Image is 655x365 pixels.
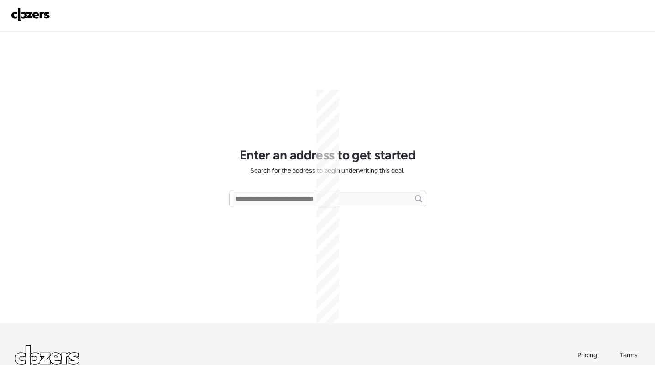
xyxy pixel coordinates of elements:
img: Logo [11,7,50,22]
span: Pricing [577,351,597,359]
a: Pricing [577,351,598,360]
h1: Enter an address to get started [240,147,416,163]
a: Terms [620,351,640,360]
span: Terms [620,351,638,359]
span: Search for the address to begin underwriting this deal. [250,166,404,175]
